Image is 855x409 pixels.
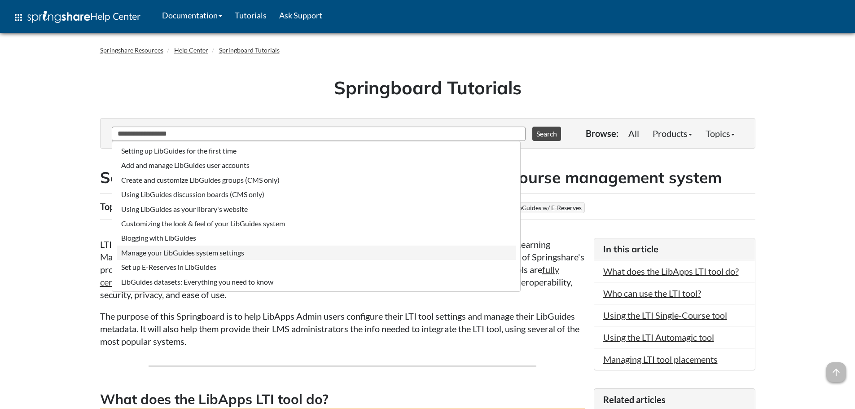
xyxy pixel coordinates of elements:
[603,288,701,299] a: Who can use the LTI tool?
[603,354,718,365] a: Managing LTI tool placements
[603,332,714,343] a: Using the LTI Automagic tool
[603,394,666,405] span: Related articles
[826,362,846,382] span: arrow_upward
[117,158,516,172] li: Add and manage LibGuides user accounts
[603,243,746,255] h3: In this article
[100,264,559,287] a: fully certified through IMS Global
[100,198,130,215] div: Topics:
[117,216,516,231] li: Customizing the look & feel of your LibGuides system
[219,46,280,54] a: Springboard Tutorials
[646,124,699,142] a: Products
[27,11,90,23] img: Springshare
[622,124,646,142] a: All
[273,4,329,26] a: Ask Support
[603,310,727,321] a: Using the LTI Single-Course tool
[7,4,147,31] a: apps Help Center
[117,173,516,187] li: Create and customize LibGuides groups (CMS only)
[13,12,24,23] span: apps
[826,363,846,374] a: arrow_upward
[156,4,228,26] a: Documentation
[100,46,163,54] a: Springshare Resources
[100,310,585,347] p: The purpose of this Springboard is to help LibApps Admin users configure their LTI tool settings ...
[117,246,516,260] li: Manage your LibGuides system settings
[117,231,516,245] li: Blogging with LibGuides
[107,75,749,100] h1: Springboard Tutorials
[100,167,755,189] h2: Set up and use the LibApps LTI tools in your learning / course management system
[532,127,561,141] button: Search
[699,124,741,142] a: Topics
[228,4,273,26] a: Tutorials
[603,266,739,277] a: What does the LibApps LTI tool do?
[117,187,516,202] li: Using LibGuides discussion boards (CMS only)
[117,275,516,289] li: LibGuides datasets: Everything you need to know
[112,141,521,292] ul: Suggested results
[117,260,516,274] li: Set up E-Reserves in LibGuides
[117,144,516,158] li: Setting up LibGuides for the first time
[510,202,585,213] span: LibGuides w/ E-Reserves
[90,10,140,22] span: Help Center
[117,202,516,216] li: Using LibGuides as your library's website
[174,46,208,54] a: Help Center
[586,127,618,140] p: Browse:
[100,238,585,301] p: LTI stands for — a standard for integrating tools from third-party services into Learning Managem...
